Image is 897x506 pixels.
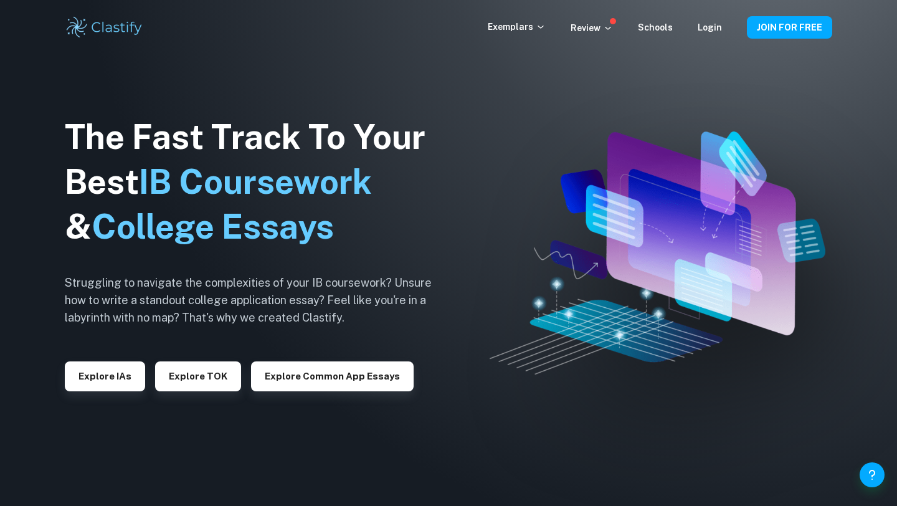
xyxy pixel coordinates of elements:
span: College Essays [92,207,334,246]
h1: The Fast Track To Your Best & [65,115,451,249]
img: Clastify hero [490,131,825,375]
a: Schools [638,22,673,32]
a: Explore IAs [65,370,145,381]
button: Help and Feedback [860,462,885,487]
a: Login [698,22,722,32]
p: Review [571,21,613,35]
button: Explore TOK [155,361,241,391]
a: Explore TOK [155,370,241,381]
p: Exemplars [488,20,546,34]
h6: Struggling to navigate the complexities of your IB coursework? Unsure how to write a standout col... [65,274,451,327]
img: Clastify logo [65,15,144,40]
button: JOIN FOR FREE [747,16,832,39]
button: Explore Common App essays [251,361,414,391]
span: IB Coursework [139,162,372,201]
button: Explore IAs [65,361,145,391]
a: Explore Common App essays [251,370,414,381]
